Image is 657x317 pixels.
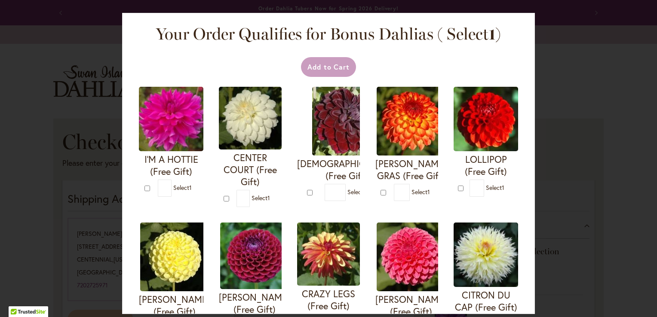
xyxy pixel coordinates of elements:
[148,24,509,44] h2: Your Order Qualifies for Bonus Dahlias ( Select )
[219,291,290,315] h4: [PERSON_NAME] (Free Gift)
[488,24,495,44] span: 1
[454,153,518,177] h4: LOLLIPOP (Free Gift)
[189,183,192,192] span: 1
[454,87,518,151] img: LOLLIPOP (Free Gift)
[297,288,360,312] h4: CRAZY LEGS (Free Gift)
[6,287,31,311] iframe: Launch Accessibility Center
[454,289,518,313] h4: CITRON DU CAP (Free Gift)
[252,194,270,202] span: Select
[347,188,366,196] span: Select
[139,87,203,151] img: I'M A HOTTIE (Free Gift)
[377,87,445,155] img: MARDY GRAS (Free Gift)
[427,188,430,196] span: 1
[375,158,447,182] h4: [PERSON_NAME] GRAS (Free Gift)
[486,183,504,192] span: Select
[219,87,282,149] img: CENTER COURT (Free Gift)
[173,183,192,192] span: Select
[297,158,396,182] h4: [DEMOGRAPHIC_DATA] (Free Gift)
[219,152,282,188] h4: CENTER COURT (Free Gift)
[297,223,360,286] img: CRAZY LEGS (Free Gift)
[454,223,518,287] img: CITRON DU CAP (Free Gift)
[267,194,270,202] span: 1
[502,183,504,192] span: 1
[411,188,430,196] span: Select
[139,153,203,177] h4: I'M A HOTTIE (Free Gift)
[220,223,289,289] img: IVANETTI (Free Gift)
[312,87,381,155] img: VOODOO (Free Gift)
[140,223,209,291] img: NETTIE (Free Gift)
[377,223,445,291] img: REBECCA LYNN (Free Gift)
